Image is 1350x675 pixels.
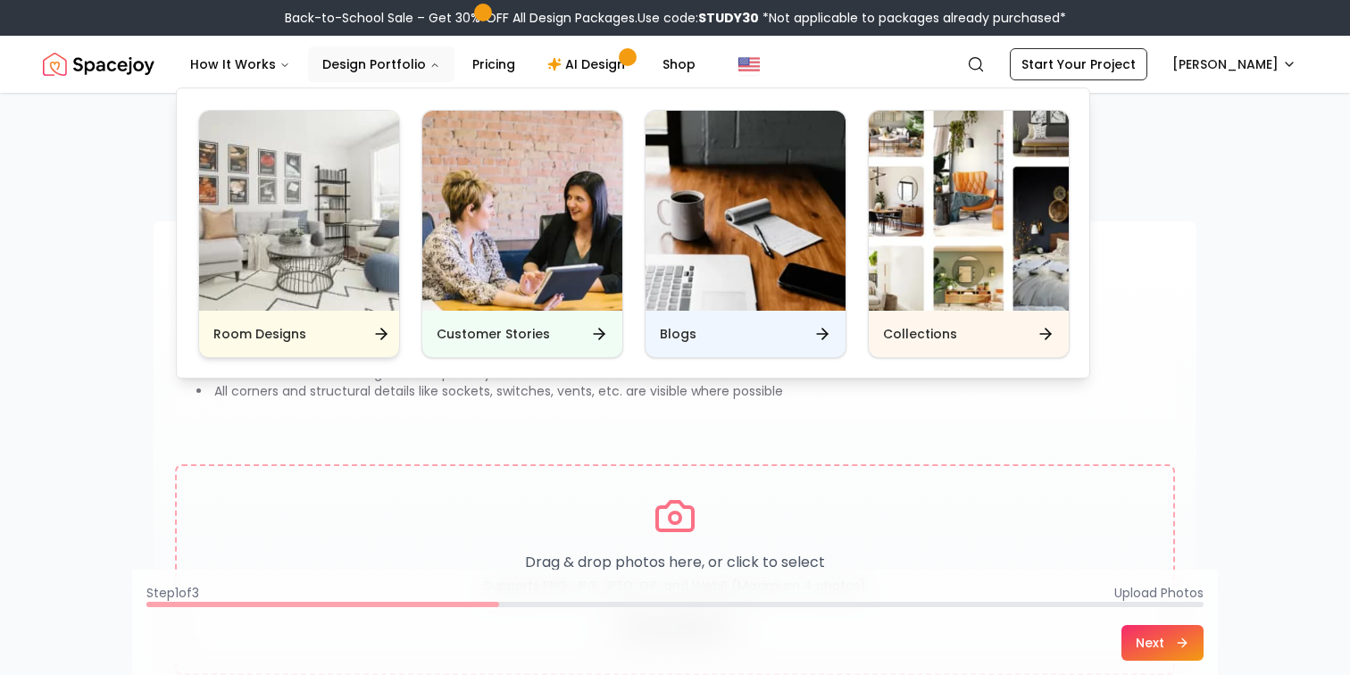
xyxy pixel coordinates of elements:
[43,46,154,82] img: Spacejoy Logo
[648,46,710,82] a: Shop
[421,110,623,358] a: Customer StoriesCustomer Stories
[196,382,1154,400] li: All corners and structural details like sockets, switches, vents, etc. are visible where possible
[213,325,306,343] h6: Room Designs
[533,46,645,82] a: AI Design
[759,9,1066,27] span: *Not applicable to packages already purchased*
[1162,48,1307,80] button: [PERSON_NAME]
[637,9,759,27] span: Use code:
[199,111,399,311] img: Room Designs
[1010,48,1147,80] a: Start Your Project
[458,46,529,82] a: Pricing
[308,46,454,82] button: Design Portfolio
[1114,584,1204,602] span: Upload Photos
[176,46,710,82] nav: Main
[869,111,1069,311] img: Collections
[154,143,1196,179] h2: Upload Photos of Your Room
[43,46,154,82] a: Spacejoy
[1121,625,1204,661] button: Next
[198,110,400,358] a: Room DesignsRoom Designs
[146,584,199,602] span: Step 1 of 3
[698,9,759,27] b: STUDY30
[285,9,1066,27] div: Back-to-School Sale – Get 30% OFF All Design Packages.
[422,111,622,311] img: Customer Stories
[177,88,1091,379] div: Design Portfolio
[660,325,696,343] h6: Blogs
[868,110,1070,358] a: CollectionsCollections
[176,46,304,82] button: How It Works
[645,110,846,358] a: BlogsBlogs
[43,36,1307,93] nav: Global
[437,325,550,343] h6: Customer Stories
[738,54,760,75] img: United States
[646,111,846,311] img: Blogs
[484,552,866,573] p: Drag & drop photos here, or click to select
[883,325,957,343] h6: Collections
